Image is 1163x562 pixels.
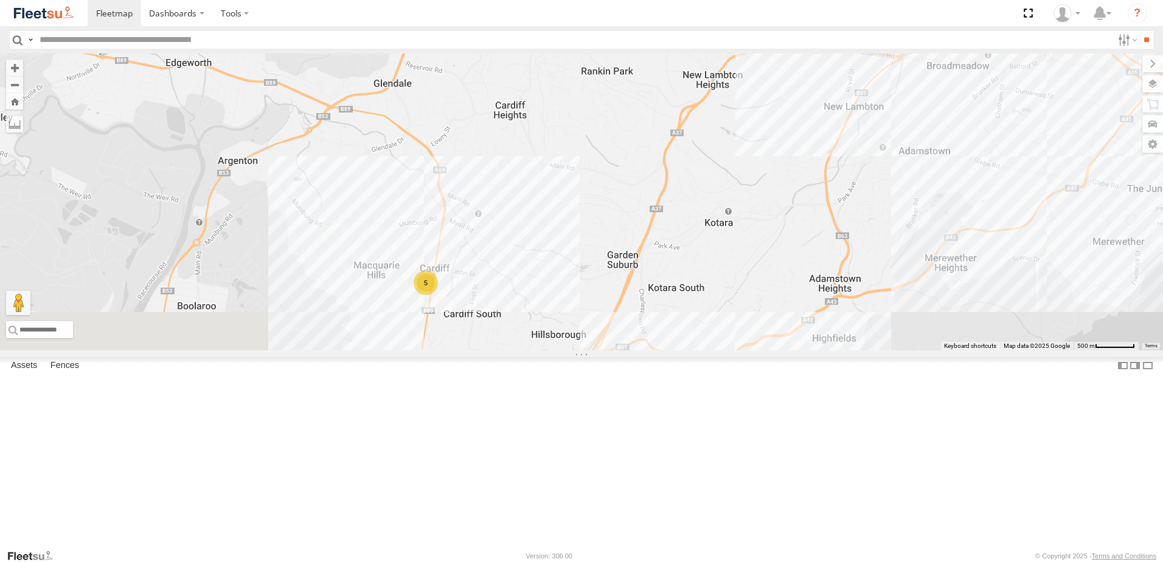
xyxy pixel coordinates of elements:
div: Oliver Lees [1049,4,1085,23]
button: Drag Pegman onto the map to open Street View [6,291,30,315]
div: Version: 306.00 [526,552,572,560]
label: Map Settings [1142,136,1163,153]
button: Zoom Home [6,93,23,109]
i: ? [1128,4,1147,23]
span: Map data ©2025 Google [1004,342,1070,349]
span: 500 m [1077,342,1095,349]
a: Terms (opens in new tab) [1145,344,1158,349]
div: 5 [414,271,438,295]
label: Dock Summary Table to the Left [1117,357,1129,375]
label: Dock Summary Table to the Right [1129,357,1141,375]
button: Zoom in [6,60,23,76]
label: Assets [5,357,43,374]
label: Fences [44,357,85,374]
button: Zoom out [6,76,23,93]
img: fleetsu-logo-horizontal.svg [12,5,75,21]
label: Search Query [26,31,35,49]
a: Visit our Website [7,550,63,562]
label: Measure [6,116,23,133]
button: Keyboard shortcuts [944,342,996,350]
a: Terms and Conditions [1092,552,1156,560]
button: Map Scale: 500 m per 62 pixels [1074,342,1139,350]
label: Hide Summary Table [1142,357,1154,375]
label: Search Filter Options [1113,31,1139,49]
div: © Copyright 2025 - [1035,552,1156,560]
